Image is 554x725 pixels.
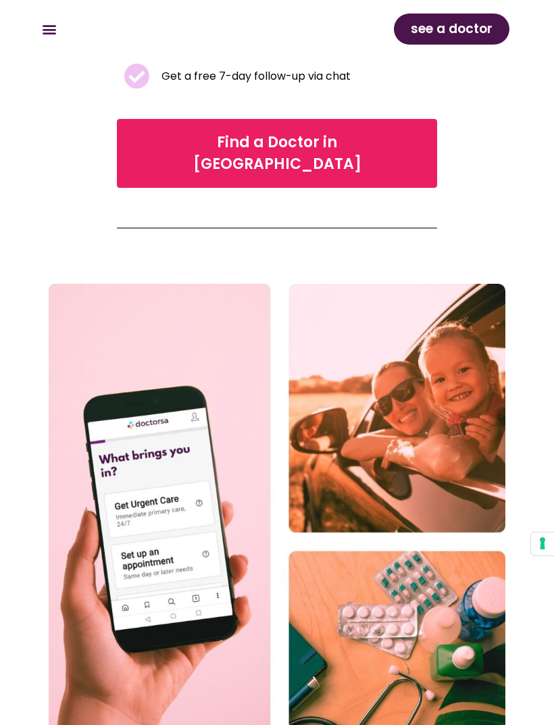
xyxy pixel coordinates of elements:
span: Get a free 7-day follow-up via chat [158,67,351,86]
span: see a doctor [411,18,493,40]
button: Your consent preferences for tracking technologies [531,532,554,555]
span: Find a Doctor in [GEOGRAPHIC_DATA] [134,132,419,175]
div: Menu Toggle [38,18,60,41]
a: Find a Doctor in [GEOGRAPHIC_DATA] [117,119,436,188]
a: see a doctor [394,14,509,45]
